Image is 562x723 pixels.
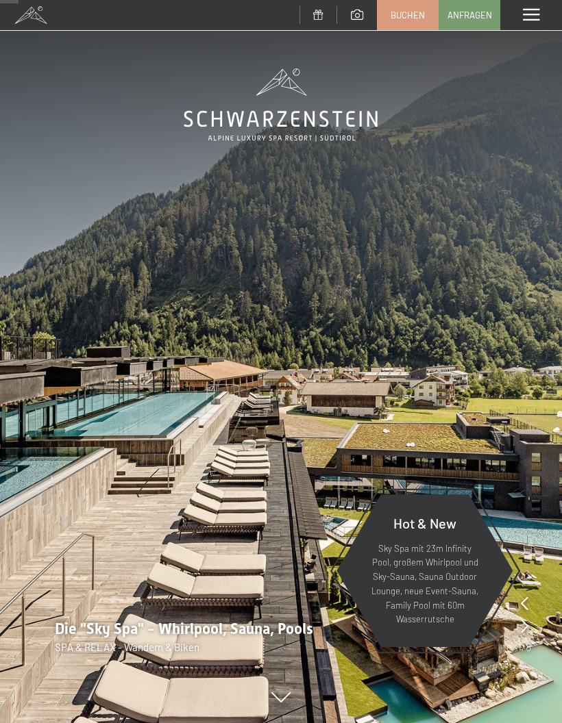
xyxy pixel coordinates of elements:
[336,494,514,648] a: Hot & New Sky Spa mit 23m Infinity Pool, großem Whirlpool und Sky-Sauna, Sauna Outdoor Lounge, ne...
[378,1,438,29] a: Buchen
[391,9,425,21] span: Buchen
[370,542,480,627] p: Sky Spa mit 23m Infinity Pool, großem Whirlpool und Sky-Sauna, Sauna Outdoor Lounge, neue Event-S...
[393,515,456,531] span: Hot & New
[517,639,522,655] span: 1
[55,641,199,653] span: SPA & RELAX - Wandern & Biken
[55,620,313,637] span: Die "Sky Spa" - Whirlpool, Sauna, Pools
[448,9,492,21] span: Anfragen
[439,1,500,29] a: Anfragen
[526,639,531,655] span: 8
[522,639,526,655] span: /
